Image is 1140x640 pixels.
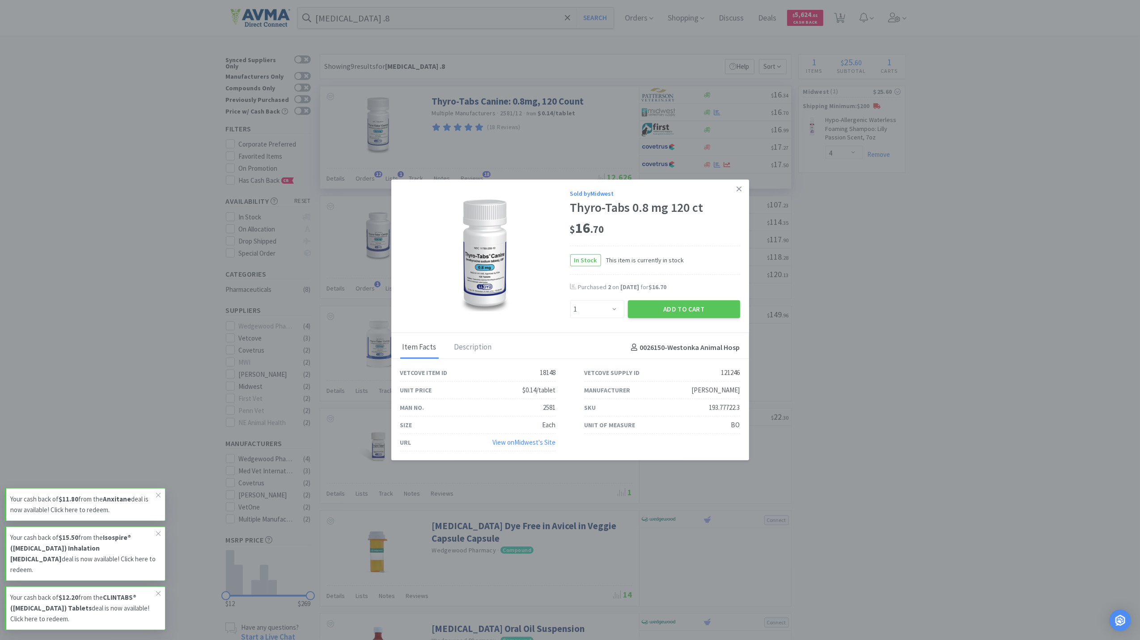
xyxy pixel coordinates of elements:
div: Manufacturer [585,385,631,395]
strong: Anxitane [103,495,131,503]
span: . 70 [591,223,604,236]
p: Your cash back of from the deal is now available! Click here to redeem. [10,532,156,575]
div: Each [542,420,556,430]
p: Your cash back of from the deal is now available! Click here to redeem. [10,494,156,515]
span: [DATE] [621,282,640,291]
div: Sold by Midwest [570,189,740,198]
div: Item Facts [400,337,439,359]
img: e828c2fb831e4ec69654841e90ba4f10_121246.jpeg [427,195,543,312]
span: 2 [608,282,611,291]
strong: $12.20 [59,593,78,602]
strong: $15.50 [59,533,78,542]
div: Unit Price [400,385,432,395]
span: 16 [570,219,604,237]
strong: $11.80 [59,495,78,503]
div: Vetcove Item ID [400,368,448,378]
div: BO [731,420,740,430]
div: 2581 [543,402,556,413]
div: URL [400,438,411,447]
div: Description [452,337,494,359]
button: Add to Cart [628,300,740,318]
p: Your cash back of from the deal is now available! Click here to redeem. [10,592,156,624]
div: Unit of Measure [585,420,636,430]
h4: 0026150 - Westonka Animal Hosp [627,342,740,354]
div: SKU [585,403,596,413]
div: Thyro-Tabs 0.8 mg 120 ct [570,200,740,215]
div: 121246 [721,367,740,378]
a: View onMidwest's Site [493,438,556,446]
div: [PERSON_NAME] [692,385,740,396]
div: 193.77722.3 [709,402,740,413]
div: Purchased on for [578,282,740,291]
span: In Stock [571,254,601,265]
span: $ [570,223,576,236]
div: $0.14/tablet [523,385,556,396]
div: 18148 [540,367,556,378]
div: Size [400,420,412,430]
div: Man No. [400,403,424,413]
div: Vetcove Supply ID [585,368,640,378]
span: $16.70 [649,282,667,291]
strong: Isospire® ([MEDICAL_DATA]) Inhalation [MEDICAL_DATA] [10,533,131,563]
div: Open Intercom Messenger [1110,610,1131,631]
span: This item is currently in stock [601,255,684,265]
